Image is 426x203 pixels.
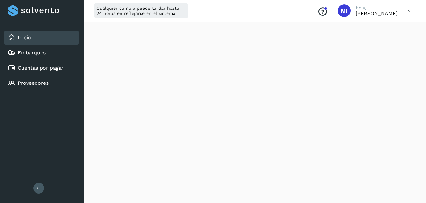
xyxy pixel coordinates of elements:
div: Inicio [4,31,79,45]
a: Proveedores [18,80,49,86]
a: Cuentas por pagar [18,65,64,71]
a: Inicio [18,34,31,40]
div: Cuentas por pagar [4,61,79,75]
p: MARIA ILIANA ARCHUNDIA [356,10,398,16]
div: Embarques [4,46,79,60]
a: Embarques [18,50,46,56]
div: Proveedores [4,76,79,90]
div: Cualquier cambio puede tardar hasta 24 horas en reflejarse en el sistema. [94,3,188,18]
p: Hola, [356,5,398,10]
